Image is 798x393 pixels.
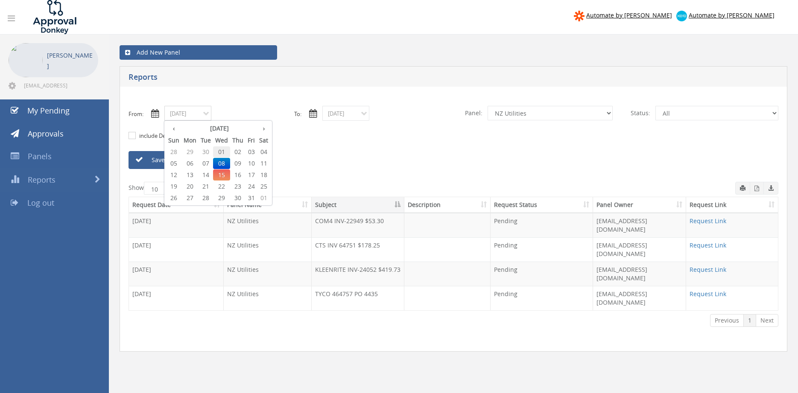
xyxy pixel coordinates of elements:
span: 17 [246,169,257,180]
td: NZ Utilities [224,237,312,262]
span: 04 [257,146,270,157]
span: 25 [257,181,270,192]
span: Status: [626,106,655,120]
th: Request Link: activate to sort column ascending [686,197,778,213]
span: 29 [181,146,199,157]
select: Showentries [144,182,176,195]
span: Reports [28,175,56,185]
img: zapier-logomark.png [574,11,585,21]
a: Save [129,151,227,169]
span: 08 [213,158,230,169]
span: 02 [230,146,246,157]
span: 11 [257,158,270,169]
span: Approvals [28,128,64,139]
span: 14 [199,169,213,180]
span: 30 [199,146,213,157]
td: NZ Utilities [224,286,312,310]
span: [EMAIL_ADDRESS][DOMAIN_NAME] [24,82,96,89]
span: 06 [181,158,199,169]
span: 28 [166,146,181,157]
a: Request Link [690,265,726,274]
label: include Description [137,132,188,140]
td: NZ Utilities [224,213,312,237]
span: 03 [246,146,257,157]
label: To: [294,110,301,118]
span: 29 [213,192,230,204]
a: Previous [710,314,744,327]
span: 01 [257,192,270,204]
p: [PERSON_NAME] [47,50,94,71]
span: 13 [181,169,199,180]
span: My Pending [27,105,70,116]
th: Thu [230,134,246,146]
a: Add New Panel [120,45,277,60]
a: Request Link [690,290,726,298]
th: Description: activate to sort column ascending [404,197,491,213]
span: 15 [213,169,230,180]
span: 05 [166,158,181,169]
th: Request Date: activate to sort column ascending [129,197,224,213]
td: [EMAIL_ADDRESS][DOMAIN_NAME] [593,213,687,237]
td: Pending [491,213,593,237]
img: xero-logo.png [676,11,687,21]
td: [DATE] [129,237,224,262]
th: Panel Owner: activate to sort column ascending [593,197,687,213]
td: [DATE] [129,213,224,237]
a: Request Link [690,217,726,225]
td: KLEENRITE INV-24052 $419.73 [312,262,404,286]
span: 07 [199,158,213,169]
a: Next [756,314,778,327]
th: [DATE] [181,122,257,134]
th: Sun [166,134,181,146]
th: Fri [246,134,257,146]
td: NZ Utilities [224,262,312,286]
span: 28 [199,192,213,204]
span: 22 [213,181,230,192]
span: Automate by [PERSON_NAME] [586,11,672,19]
td: COM4 INV-22949 $53.30 [312,213,404,237]
span: 31 [246,192,257,204]
label: Show entries [129,182,196,195]
span: 19 [166,181,181,192]
label: From: [129,110,143,118]
span: 09 [230,158,246,169]
th: Mon [181,134,199,146]
span: 10 [246,158,257,169]
span: Panel: [460,106,488,120]
th: Wed [213,134,230,146]
span: Panels [28,151,52,161]
td: [DATE] [129,286,224,310]
td: [EMAIL_ADDRESS][DOMAIN_NAME] [593,286,687,310]
span: 01 [213,146,230,157]
span: Automate by [PERSON_NAME] [689,11,775,19]
span: Log out [27,198,54,208]
td: Pending [491,286,593,310]
td: Pending [491,237,593,262]
th: Subject: activate to sort column descending [312,197,404,213]
span: 26 [166,192,181,204]
th: › [257,122,270,134]
a: 1 [743,314,756,327]
span: 23 [230,181,246,192]
th: Request Status: activate to sort column ascending [491,197,593,213]
h5: Reports [129,73,585,84]
span: 24 [246,181,257,192]
span: 12 [166,169,181,180]
span: 30 [230,192,246,204]
td: [EMAIL_ADDRESS][DOMAIN_NAME] [593,262,687,286]
td: Pending [491,262,593,286]
a: Request Link [690,241,726,249]
td: CTS INV 64751 $178.25 [312,237,404,262]
th: Sat [257,134,270,146]
span: 16 [230,169,246,180]
td: TYCO 464757 PO 4435 [312,286,404,310]
th: Tue [199,134,213,146]
span: 20 [181,181,199,192]
td: [EMAIL_ADDRESS][DOMAIN_NAME] [593,237,687,262]
span: 18 [257,169,270,180]
td: [DATE] [129,262,224,286]
th: ‹ [166,122,181,134]
span: 21 [199,181,213,192]
span: 27 [181,192,199,204]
